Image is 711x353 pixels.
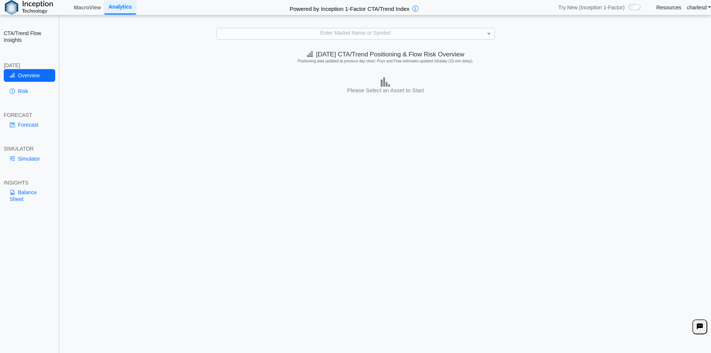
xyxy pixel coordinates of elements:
[4,152,55,165] a: Simulator
[558,4,625,11] span: Try New (Inception 1-Factor)
[4,62,55,69] div: [DATE]
[62,87,709,94] h3: Please Select an Asset to Start
[4,118,55,131] a: Forecast
[4,145,55,152] div: SIMULATOR
[63,59,708,64] h5: Positioning data updated at previous day close; Price and Flow estimates updated intraday (15-min...
[4,85,55,97] a: Risk
[381,77,390,87] img: bar-chart.png
[71,1,104,14] a: MacroView
[4,30,55,43] h2: CTA/Trend Flow Insights
[4,69,55,82] a: Overview
[4,112,55,118] div: FORECAST
[104,0,136,14] a: Analytics
[687,4,711,11] a: charlesd
[657,4,682,11] a: Resources
[4,186,55,205] a: Balance Sheet
[307,51,464,58] span: [DATE] CTA/Trend Positioning & Flow Risk Overview
[4,179,55,186] div: INSIGHTS
[217,28,495,39] div: Enter Market Name or Symbol
[287,2,412,13] h2: Powered by Inception 1-Factor CTA/Trend Index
